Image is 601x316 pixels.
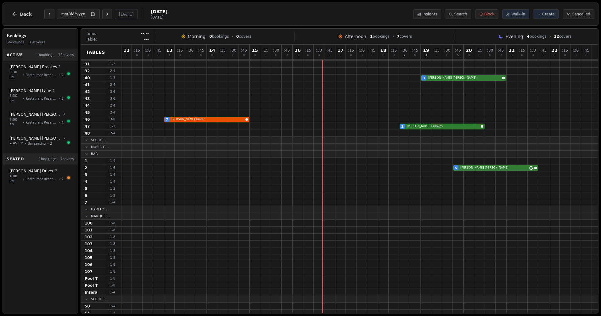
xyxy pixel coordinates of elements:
[105,235,120,239] span: 1 - 8
[541,48,547,52] span: : 45
[86,49,105,55] span: Tables
[337,48,343,53] span: 17
[63,112,65,117] span: 3
[511,12,525,17] span: Walk-in
[105,311,120,315] span: 1 - 4
[527,34,530,39] span: 4
[105,276,120,281] span: 1 - 8
[7,40,25,45] span: 5 bookings
[30,40,45,45] span: 19 covers
[200,54,202,57] span: 0
[188,48,194,52] span: : 30
[189,54,191,57] span: 0
[188,33,206,40] span: Morning
[177,48,183,52] span: : 15
[105,200,120,205] span: 1 - 4
[275,54,277,57] span: 0
[327,48,333,52] span: : 45
[171,117,244,122] span: [PERSON_NAME] Driver
[105,103,120,108] span: 2 - 4
[105,158,120,163] span: 1 - 4
[511,54,513,57] span: 0
[529,166,533,170] svg: Google booking
[9,141,23,146] span: 7:45 PM
[209,34,212,39] span: 0
[286,54,288,57] span: 0
[85,103,90,108] span: 44
[397,34,412,39] span: covers
[9,70,21,80] span: 6:30 PM
[91,207,109,212] span: Harley ...
[533,9,559,19] button: Create
[85,262,93,267] span: 106
[295,48,300,53] span: 16
[530,48,536,52] span: : 30
[435,54,437,57] span: 0
[209,48,215,53] span: 14
[532,54,534,57] span: 0
[527,34,547,39] span: bookings
[414,54,416,57] span: 0
[519,48,525,52] span: : 15
[392,34,394,39] span: •
[85,186,87,191] span: 5
[136,54,138,57] span: 0
[85,82,90,87] span: 41
[60,157,74,162] span: 7 covers
[85,172,87,177] span: 3
[9,93,21,104] span: 6:30 PM
[466,48,472,53] span: 20
[487,48,493,52] span: : 30
[236,34,251,39] span: covers
[58,120,60,125] span: •
[5,132,75,150] button: [PERSON_NAME] [PERSON_NAME]57:45 PM•Bar seating•2
[198,48,204,52] span: : 45
[370,34,390,39] span: bookings
[85,193,87,198] span: 6
[86,37,97,42] span: Table:
[85,62,90,67] span: 31
[407,124,480,129] span: [PERSON_NAME] Brookes
[232,54,234,57] span: 0
[478,54,480,57] span: 0
[25,141,26,146] span: •
[222,54,223,57] span: 0
[423,48,429,53] span: 19
[455,48,461,52] span: : 45
[155,48,161,52] span: : 45
[91,145,109,149] span: Music G...
[554,34,559,39] span: 12
[369,48,375,52] span: : 45
[9,117,21,128] span: 7:00 PM
[402,48,407,52] span: : 30
[262,48,268,52] span: : 15
[39,157,57,162] span: 1 bookings
[380,48,386,53] span: 18
[105,255,120,260] span: 1 - 8
[105,304,120,308] span: 1 - 4
[86,31,96,36] span: Time:
[58,177,60,181] span: •
[58,64,60,70] span: 2
[7,7,37,22] button: Back
[232,34,234,39] span: •
[55,169,57,174] span: 7
[105,69,120,73] span: 2 - 4
[105,241,120,246] span: 1 - 8
[141,31,149,36] span: --:--
[345,33,366,40] span: Afternoon
[9,88,51,93] span: [PERSON_NAME] Lane
[105,110,120,115] span: 2 - 4
[85,69,90,74] span: 32
[85,241,93,247] span: 103
[166,117,168,122] span: 7
[475,9,498,19] button: Block
[105,186,120,191] span: 1 - 2
[583,48,589,52] span: : 45
[105,165,120,170] span: 1 - 6
[500,54,502,57] span: 0
[105,82,120,87] span: 2 - 4
[85,110,90,115] span: 45
[454,12,467,17] span: Search
[460,166,528,170] span: [PERSON_NAME] [PERSON_NAME]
